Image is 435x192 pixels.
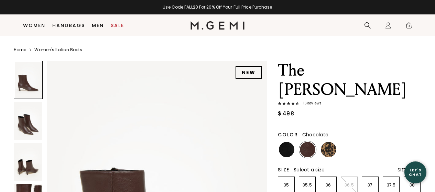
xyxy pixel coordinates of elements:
[362,182,378,188] p: 37
[294,166,325,173] span: Select a size
[320,182,336,188] p: 36
[299,182,315,188] p: 35.5
[111,23,124,28] a: Sale
[341,182,357,188] p: 36.5
[299,101,322,105] span: 16 Review s
[278,101,421,107] a: 16Reviews
[278,61,421,99] h1: The [PERSON_NAME]
[398,167,421,173] div: Size Chart
[405,23,412,30] span: 0
[34,47,82,53] a: Women's Italian Boots
[23,23,45,28] a: Women
[321,142,336,157] img: Leopard
[404,168,426,177] div: Let's Chat
[278,182,294,188] p: 35
[92,23,104,28] a: Men
[278,132,298,137] h2: Color
[278,167,290,172] h2: Size
[300,142,315,157] img: Chocolate
[236,66,262,79] div: NEW
[404,182,420,188] p: 38
[52,23,85,28] a: Handbags
[14,102,42,139] img: The Delfina
[279,142,294,157] img: Black
[191,21,244,30] img: M.Gemi
[14,143,42,181] img: The Delfina
[302,131,328,138] span: Chocolate
[383,182,399,188] p: 37.5
[14,47,26,53] a: Home
[278,110,294,118] div: $498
